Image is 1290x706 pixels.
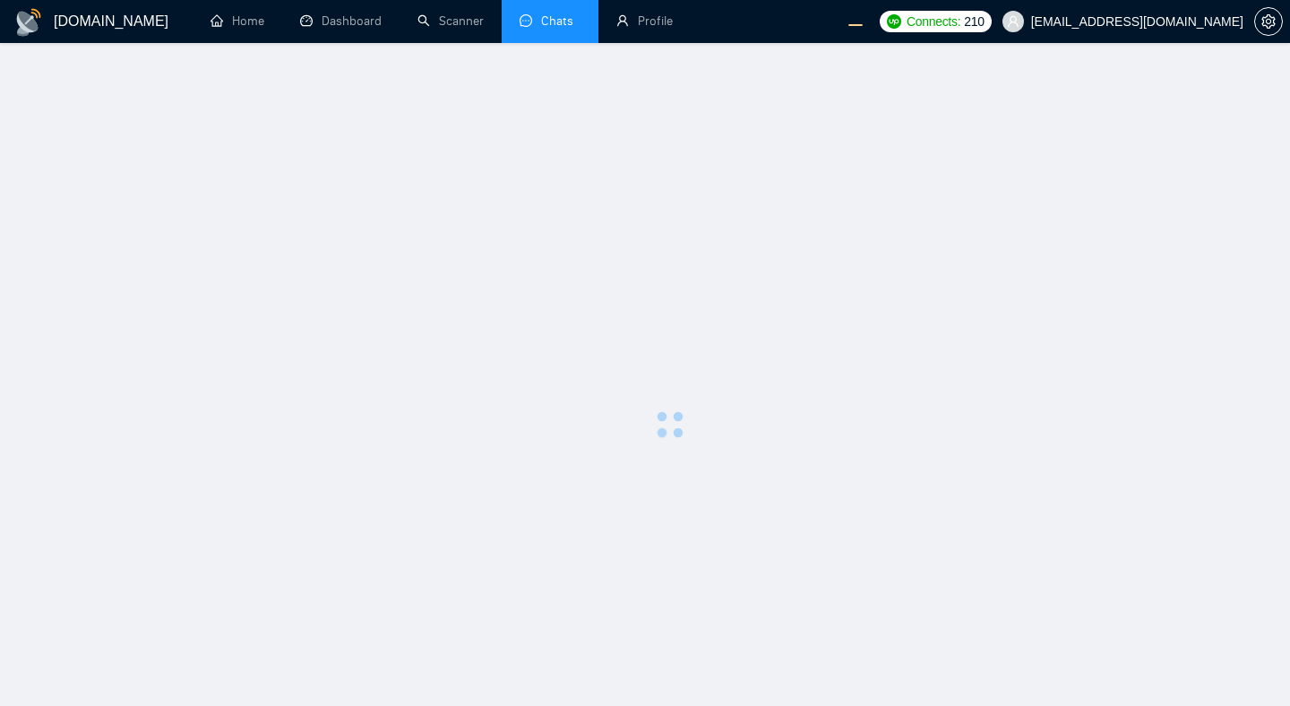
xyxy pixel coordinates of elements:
span: 210 [964,12,984,31]
a: searchScanner [417,13,484,29]
img: logo [14,8,43,37]
span: user [1007,15,1019,28]
span: setting [1255,14,1282,29]
a: setting [1254,14,1283,29]
img: upwork-logo.png [887,14,901,29]
a: messageChats [520,13,580,29]
a: userProfile [616,13,673,29]
a: homeHome [211,13,264,29]
button: setting [1254,7,1283,36]
a: dashboardDashboard [300,13,382,29]
span: Connects: [907,12,960,31]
